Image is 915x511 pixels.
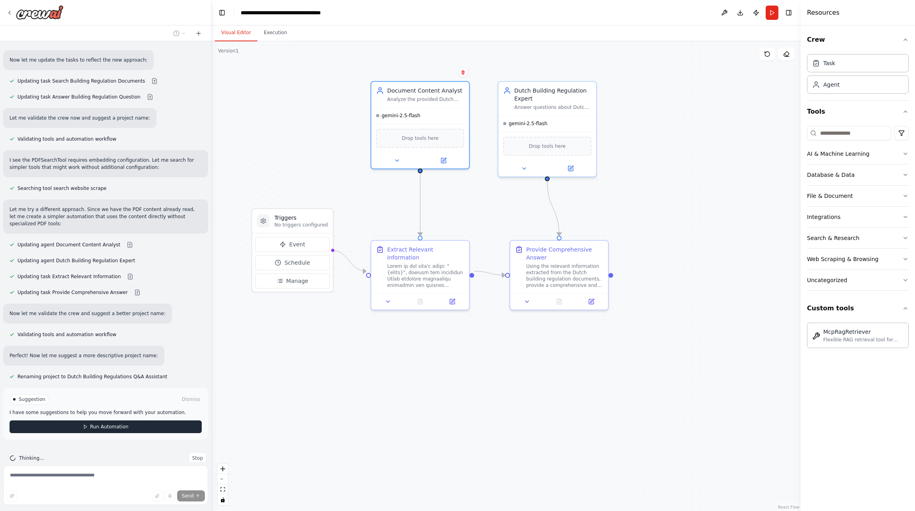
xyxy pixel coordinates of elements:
[90,424,129,430] span: Run Automation
[542,297,576,306] button: No output available
[16,5,64,19] img: Logo
[10,206,202,227] p: Let me try a different approach. Since we have the PDF content already read, let me create a simp...
[403,297,437,306] button: No output available
[286,277,309,285] span: Manage
[807,213,840,221] div: Integrations
[182,493,194,499] span: Send
[17,374,167,380] span: Renaming project to Dutch Building Regulations Q&A Assistant
[529,142,566,150] span: Drop tools here
[543,181,563,236] g: Edge from 78dff934-5f24-4694-8eaf-8e43d51d3f75 to 006aeb45-836e-4258-8357-e97e3e10decf
[218,495,228,505] button: toggle interactivity
[778,505,799,509] a: React Flow attribution
[402,134,439,142] span: Drop tools here
[807,123,909,297] div: Tools
[371,240,470,310] div: Extract Relevant InformationLorem ip dol sita'c adipi: "{elits}", doeiusm tem incididun Utlab etd...
[371,81,470,169] div: Document Content AnalystAnalyze the provided Dutch building regulation document content to find i...
[10,310,166,317] p: Now let me validate the crew and suggest a better project name:
[10,409,202,416] p: I have some suggestions to help you move forward with your automation.
[241,9,330,17] nav: breadcrumb
[216,7,228,18] button: Hide left sidebar
[474,267,505,279] g: Edge from 15d66722-0690-46bd-89cb-0e144bfc65fa to 006aeb45-836e-4258-8357-e97e3e10decf
[10,114,150,122] p: Let me validate the crew now and suggest a project name:
[823,81,840,89] div: Agent
[823,337,903,343] div: Flexible RAG retrieval tool for CrewAI - works with any RAG service
[17,78,145,84] span: Updating task Search Building Regulation Documents
[807,297,909,319] button: Custom tools
[812,332,820,340] img: McpRagRetriever
[19,455,44,461] span: Thinking...
[192,455,203,461] span: Stop
[807,207,909,227] button: Integrations
[514,104,591,110] div: Answer questions about Dutch building regulations, permits, and the Omgevingswet using the RAG sy...
[498,81,597,177] div: Dutch Building Regulation ExpertAnswer questions about Dutch building regulations, permits, and t...
[177,490,205,501] button: Send
[218,474,228,484] button: zoom out
[289,240,305,248] span: Event
[17,136,116,142] span: Validating tools and automation workflow
[218,484,228,495] button: fit view
[807,249,909,269] button: Web Scraping & Browsing
[807,150,869,158] div: AI & Machine Learning
[807,171,855,179] div: Database & Data
[577,297,605,306] button: Open in side panel
[382,112,420,119] span: gemini-2.5-flash
[783,7,794,18] button: Hide right sidebar
[192,29,205,38] button: Start a new chat
[274,222,328,228] p: No triggers configured
[807,165,909,185] button: Database & Data
[189,452,207,464] button: Stop
[17,289,128,296] span: Updating task Provide Comprehensive Answer
[218,464,228,474] button: zoom in
[458,67,468,77] button: Delete node
[416,172,424,236] g: Edge from 7e1fa394-b88e-4857-a220-a14724c95354 to 15d66722-0690-46bd-89cb-0e144bfc65fa
[17,94,141,100] span: Updating task Answer Building Regulation Question
[526,246,603,261] div: Provide Comprehensive Answer
[807,270,909,290] button: Uncategorized
[17,185,106,192] span: Searching tool search website scrape
[251,208,334,292] div: TriggersNo triggers configuredEventScheduleManage
[807,186,909,206] button: File & Document
[421,156,466,165] button: Open in side panel
[387,263,464,288] div: Lorem ip dol sita'c adipi: "{elits}", doeiusm tem incididun Utlab etdolore magnaaliqu enimadmin v...
[10,352,158,359] p: Perfect! Now let me suggest a more descriptive project name:
[807,101,909,123] button: Tools
[807,228,909,248] button: Search & Research
[387,96,464,103] div: Analyze the provided Dutch building regulation document content to find information relevant to u...
[526,263,603,288] div: Using the relevant information extracted from the Dutch building regulation documents, provide a ...
[255,273,330,288] button: Manage
[274,214,328,222] h3: Triggers
[255,255,330,270] button: Schedule
[510,240,609,310] div: Provide Comprehensive AnswerUsing the relevant information extracted from the Dutch building regu...
[164,490,176,501] button: Click to speak your automation idea
[215,25,257,41] button: Visual Editor
[807,29,909,51] button: Crew
[17,331,116,338] span: Validating tools and automation workflow
[257,25,293,41] button: Execution
[823,328,903,336] div: McpRagRetriever
[807,276,847,284] div: Uncategorized
[823,59,835,67] div: Task
[218,464,228,505] div: React Flow controls
[807,8,840,17] h4: Resources
[387,246,464,261] div: Extract Relevant Information
[807,143,909,164] button: AI & Machine Learning
[170,29,189,38] button: Switch to previous chat
[807,51,909,100] div: Crew
[509,120,547,127] span: gemini-2.5-flash
[548,164,593,173] button: Open in side panel
[284,259,310,267] span: Schedule
[6,490,17,501] button: Improve this prompt
[17,257,135,264] span: Updating agent Dutch Building Regulation Expert
[438,297,466,306] button: Open in side panel
[10,420,202,433] button: Run Automation
[17,242,120,248] span: Updating agent Document Content Analyst
[152,490,163,501] button: Upload files
[332,246,366,275] g: Edge from triggers to 15d66722-0690-46bd-89cb-0e144bfc65fa
[218,48,239,54] div: Version 1
[19,396,45,403] span: Suggestion
[17,273,121,280] span: Updating task Extract Relevant Information
[807,234,859,242] div: Search & Research
[387,87,464,95] div: Document Content Analyst
[10,56,147,64] p: Now let me update the tasks to reflect the new approach:
[807,192,853,200] div: File & Document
